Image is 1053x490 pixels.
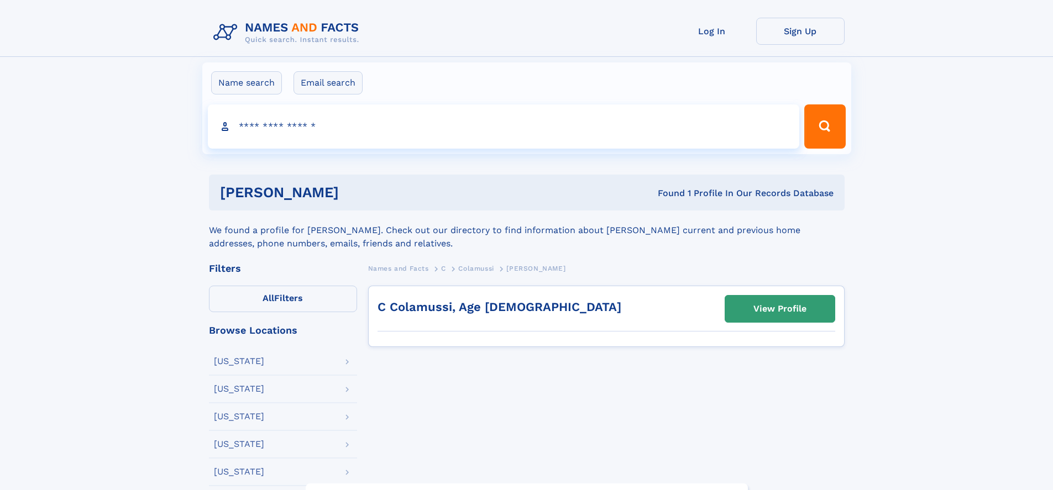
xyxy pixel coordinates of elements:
a: Log In [668,18,756,45]
label: Filters [209,286,357,312]
h1: [PERSON_NAME] [220,186,499,199]
span: [PERSON_NAME] [506,265,565,272]
div: [US_STATE] [214,357,264,366]
a: Colamussi [458,261,494,275]
a: View Profile [725,296,835,322]
div: Filters [209,264,357,273]
span: Colamussi [458,265,494,272]
button: Search Button [804,104,845,149]
img: Logo Names and Facts [209,18,368,48]
span: All [263,293,274,303]
div: We found a profile for [PERSON_NAME]. Check out our directory to find information about [PERSON_N... [209,210,845,250]
input: search input [208,104,800,149]
a: Names and Facts [368,261,429,275]
label: Name search [211,71,282,94]
a: C Colamussi, Age [DEMOGRAPHIC_DATA] [378,300,621,314]
div: [US_STATE] [214,440,264,449]
label: Email search [294,71,363,94]
div: [US_STATE] [214,467,264,476]
a: C [441,261,446,275]
span: C [441,265,446,272]
div: Browse Locations [209,325,357,335]
div: [US_STATE] [214,412,264,421]
div: View Profile [753,296,806,322]
a: Sign Up [756,18,845,45]
div: [US_STATE] [214,384,264,393]
div: Found 1 Profile In Our Records Database [498,187,834,199]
